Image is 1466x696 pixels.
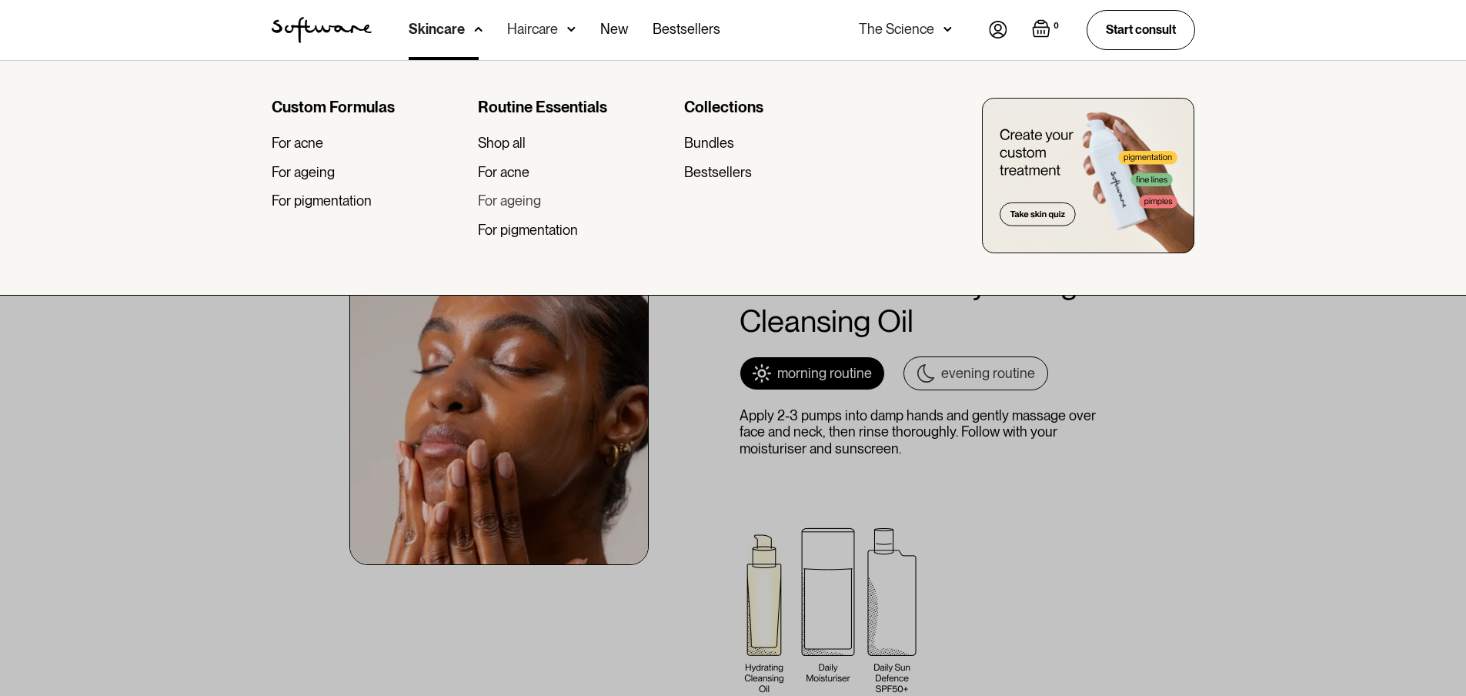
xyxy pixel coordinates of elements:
div: For acne [478,164,529,181]
a: Shop all [478,135,672,152]
div: Collections [684,98,878,116]
a: For acne [478,164,672,181]
img: Software Logo [272,17,372,43]
img: create you custom treatment bottle [982,98,1194,253]
div: Shop all [478,135,526,152]
a: Bundles [684,135,878,152]
div: For acne [272,135,323,152]
img: arrow down [943,22,952,37]
a: Open empty cart [1032,19,1062,41]
div: For ageing [478,192,541,209]
a: For ageing [478,192,672,209]
div: Custom Formulas [272,98,466,116]
a: For ageing [272,164,466,181]
img: arrow down [567,22,576,37]
a: home [272,17,372,43]
div: Haircare [507,22,558,37]
div: For pigmentation [272,192,372,209]
a: For pigmentation [478,222,672,239]
div: Bundles [684,135,734,152]
a: Start consult [1087,10,1195,49]
div: Skincare [409,22,465,37]
div: The Science [859,22,934,37]
a: For acne [272,135,466,152]
a: Bestsellers [684,164,878,181]
div: Bestsellers [684,164,752,181]
div: For ageing [272,164,335,181]
div: For pigmentation [478,222,578,239]
a: For pigmentation [272,192,466,209]
div: 0 [1050,19,1062,33]
img: arrow down [474,22,483,37]
div: Routine Essentials [478,98,672,116]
